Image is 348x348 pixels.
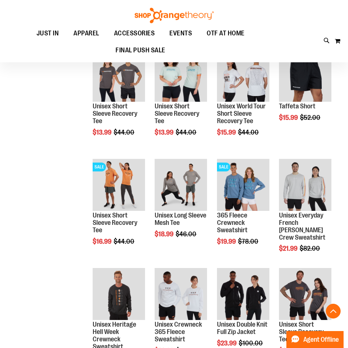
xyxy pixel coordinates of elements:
[217,50,269,103] a: Product image for Unisex World Tour Short Sleeve Recovery TeeSALE
[279,268,331,320] img: Product image for Unisex Short Sleeve Recovery Tee
[326,304,341,319] button: Back To Top
[279,268,331,321] a: Product image for Unisex Short Sleeve Recovery Tee
[155,268,207,320] img: Product image for Unisex Crewneck 365 Fleece Sweatshirt
[300,114,321,121] span: $52.00
[93,163,106,171] span: SALE
[239,340,264,347] span: $100.00
[279,102,316,110] a: Taffeta Short
[207,25,245,42] span: OTF AT HOME
[217,159,269,211] img: 365 Fleece Crewneck Sweatshirt
[93,238,113,245] span: $16.99
[217,129,237,136] span: $15.99
[217,212,248,234] a: 365 Fleece Crewneck Sweatshirt
[155,50,207,102] img: Main of 2024 AUGUST Unisex Short Sleeve Recovery Tee
[93,102,137,125] a: Unisex Short Sleeve Recovery Tee
[286,331,344,348] button: Agent Offline
[151,46,211,155] div: product
[93,212,137,234] a: Unisex Short Sleeve Recovery Tee
[217,102,266,125] a: Unisex World Tour Short Sleeve Recovery Tee
[275,46,335,140] div: product
[303,336,339,343] span: Agent Offline
[89,155,149,264] div: product
[155,268,207,321] a: Product image for Unisex Crewneck 365 Fleece Sweatshirt
[93,268,145,320] img: Product image for Unisex Heritage Hell Week Crewneck Sweatshirt
[279,159,331,211] img: Product image for Unisex Everyday French Terry Crew Sweatshirt
[73,25,99,42] span: APPAREL
[93,50,145,102] img: Product image for Unisex Short Sleeve Recovery Tee
[93,50,145,103] a: Product image for Unisex Short Sleeve Recovery TeeSALE
[279,321,324,343] a: Unisex Short Sleeve Recovery Tee
[217,159,269,212] a: 365 Fleece Crewneck SweatshirtSALE
[155,159,207,212] a: Unisex Long Sleeve Mesh Tee primary image
[217,50,269,102] img: Product image for Unisex World Tour Short Sleeve Recovery Tee
[155,159,207,211] img: Unisex Long Sleeve Mesh Tee primary image
[300,245,321,252] span: $82.00
[275,155,335,271] div: product
[155,230,175,238] span: $18.99
[155,102,199,125] a: Unisex Short Sleeve Recovery Tee
[279,114,299,121] span: $15.99
[116,42,165,59] span: FINAL PUSH SALE
[217,268,269,320] img: Product image for Unisex Double Knit Full Zip Jacket
[217,238,237,245] span: $19.99
[238,129,260,136] span: $44.00
[89,46,149,155] div: product
[93,268,145,321] a: Product image for Unisex Heritage Hell Week Crewneck Sweatshirt
[279,50,331,102] img: Product image for Taffeta Short
[151,155,211,257] div: product
[155,50,207,103] a: Main of 2024 AUGUST Unisex Short Sleeve Recovery TeeSALE
[213,46,273,155] div: product
[114,238,135,245] span: $44.00
[213,155,273,264] div: product
[169,25,192,42] span: EVENTS
[176,230,197,238] span: $46.00
[279,159,331,212] a: Product image for Unisex Everyday French Terry Crew Sweatshirt
[217,321,268,335] a: Unisex Double Knit Full Zip Jacket
[279,212,325,241] a: Unisex Everyday French [PERSON_NAME] Crew Sweatshirt
[217,340,238,347] span: $23.99
[114,129,135,136] span: $44.00
[37,25,59,42] span: JUST IN
[238,238,259,245] span: $78.00
[134,8,215,23] img: Shop Orangetheory
[93,159,145,212] a: Unisex Short Sleeve Recovery Tee primary imageSALE
[176,129,197,136] span: $44.00
[279,245,299,252] span: $21.99
[114,25,155,42] span: ACCESSORIES
[217,163,230,171] span: SALE
[93,129,113,136] span: $13.99
[93,159,145,211] img: Unisex Short Sleeve Recovery Tee primary image
[155,321,202,343] a: Unisex Crewneck 365 Fleece Sweatshirt
[155,129,175,136] span: $13.99
[279,50,331,103] a: Product image for Taffeta ShortSALE
[155,212,206,226] a: Unisex Long Sleeve Mesh Tee
[217,268,269,321] a: Product image for Unisex Double Knit Full Zip Jacket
